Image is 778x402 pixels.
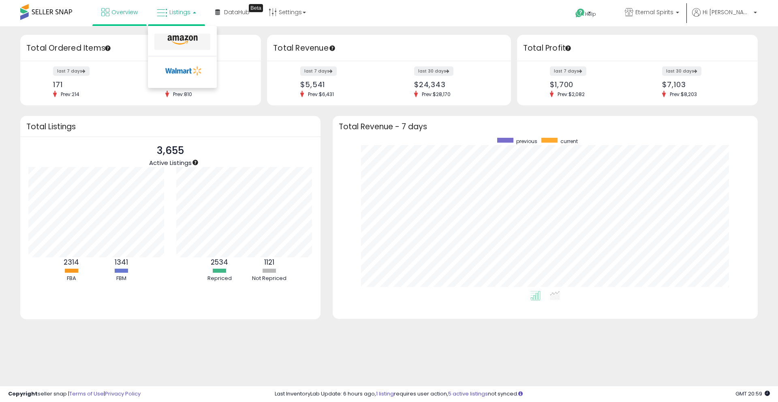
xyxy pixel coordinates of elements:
[523,43,752,54] h3: Total Profit
[53,66,90,76] label: last 7 days
[550,66,586,76] label: last 7 days
[47,275,96,282] div: FBA
[149,158,192,167] span: Active Listings
[560,138,578,145] span: current
[192,159,199,166] div: Tooltip anchor
[703,8,751,16] span: Hi [PERSON_NAME]
[165,80,247,89] div: 782
[211,257,228,267] b: 2534
[662,66,701,76] label: last 30 days
[249,4,263,12] div: Tooltip anchor
[26,124,314,130] h3: Total Listings
[569,2,612,26] a: Help
[264,257,274,267] b: 1121
[104,45,111,52] div: Tooltip anchor
[666,91,701,98] span: Prev: $8,203
[635,8,673,16] span: Eternal Spirits
[111,8,138,16] span: Overview
[224,8,250,16] span: DataHub
[245,275,294,282] div: Not Repriced
[57,91,83,98] span: Prev: 214
[418,91,455,98] span: Prev: $28,170
[575,8,585,18] i: Get Help
[149,143,192,158] p: 3,655
[339,124,752,130] h3: Total Revenue - 7 days
[169,91,196,98] span: Prev: 810
[304,91,338,98] span: Prev: $6,431
[97,275,145,282] div: FBM
[300,66,337,76] label: last 7 days
[195,275,244,282] div: Repriced
[414,80,497,89] div: $24,343
[692,8,757,26] a: Hi [PERSON_NAME]
[53,80,135,89] div: 171
[329,45,336,52] div: Tooltip anchor
[564,45,572,52] div: Tooltip anchor
[115,257,128,267] b: 1341
[554,91,589,98] span: Prev: $2,082
[662,80,744,89] div: $7,103
[585,11,596,17] span: Help
[64,257,79,267] b: 2314
[300,80,383,89] div: $5,541
[26,43,255,54] h3: Total Ordered Items
[273,43,505,54] h3: Total Revenue
[550,80,631,89] div: $1,700
[516,138,537,145] span: previous
[169,8,190,16] span: Listings
[414,66,453,76] label: last 30 days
